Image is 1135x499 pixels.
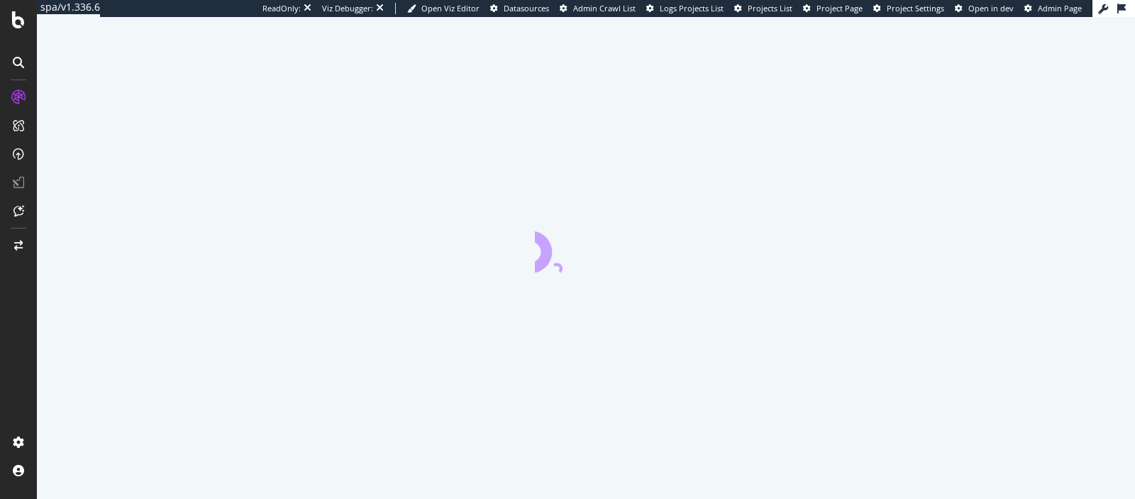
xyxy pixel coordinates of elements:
span: Projects List [748,3,792,13]
span: Open in dev [968,3,1014,13]
span: Open Viz Editor [421,3,480,13]
a: Open in dev [955,3,1014,14]
a: Datasources [490,3,549,14]
a: Project Settings [873,3,944,14]
a: Projects List [734,3,792,14]
a: Admin Crawl List [560,3,636,14]
span: Project Settings [887,3,944,13]
span: Datasources [504,3,549,13]
span: Logs Projects List [660,3,724,13]
span: Admin Crawl List [573,3,636,13]
a: Project Page [803,3,863,14]
a: Open Viz Editor [407,3,480,14]
div: ReadOnly: [262,3,301,14]
div: Viz Debugger: [322,3,373,14]
div: animation [535,221,637,273]
span: Project Page [816,3,863,13]
a: Logs Projects List [646,3,724,14]
a: Admin Page [1024,3,1082,14]
span: Admin Page [1038,3,1082,13]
